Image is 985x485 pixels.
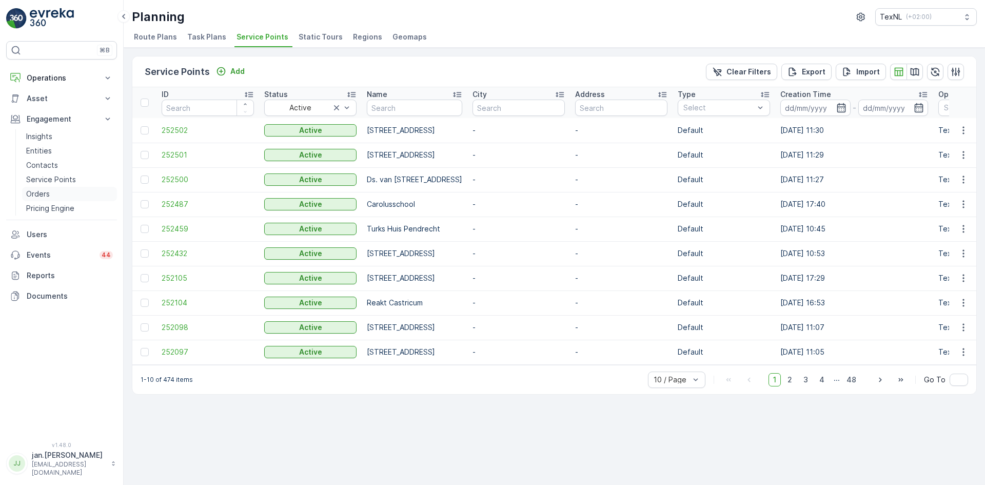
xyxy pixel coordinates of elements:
[367,100,462,116] input: Search
[673,167,775,192] td: Default
[26,160,58,170] p: Contacts
[775,290,933,315] td: [DATE] 16:53
[162,347,254,357] a: 252097
[706,64,777,80] button: Clear Filters
[100,46,110,54] p: ⌘B
[27,73,96,83] p: Operations
[775,192,933,217] td: [DATE] 17:40
[673,290,775,315] td: Default
[6,286,117,306] a: Documents
[102,251,111,259] p: 44
[775,241,933,266] td: [DATE] 10:53
[141,151,149,159] div: Toggle Row Selected
[673,266,775,290] td: Default
[781,64,832,80] button: Export
[299,32,343,42] span: Static Tours
[141,176,149,184] div: Toggle Row Selected
[802,67,825,77] p: Export
[362,118,467,143] td: [STREET_ADDRESS]
[467,315,570,340] td: -
[27,229,113,240] p: Users
[162,224,254,234] a: 252459
[22,158,117,172] a: Contacts
[924,375,945,385] span: Go To
[162,89,169,100] p: ID
[673,192,775,217] td: Default
[678,89,696,100] p: Type
[6,88,117,109] button: Asset
[836,64,886,80] button: Import
[858,100,929,116] input: dd/mm/yyyy
[815,373,829,386] span: 4
[299,150,322,160] p: Active
[362,315,467,340] td: [STREET_ADDRESS]
[673,143,775,167] td: Default
[570,118,673,143] td: -
[9,455,25,472] div: JJ
[467,266,570,290] td: -
[26,203,74,214] p: Pricing Engine
[299,298,322,308] p: Active
[26,131,52,142] p: Insights
[162,199,254,209] a: 252487
[162,150,254,160] a: 252501
[264,149,357,161] button: Active
[162,125,254,135] a: 252502
[264,297,357,309] button: Active
[162,248,254,259] span: 252432
[775,167,933,192] td: [DATE] 11:27
[27,250,93,260] p: Events
[570,290,673,315] td: -
[570,241,673,266] td: -
[467,143,570,167] td: -
[141,249,149,258] div: Toggle Row Selected
[575,89,605,100] p: Address
[26,146,52,156] p: Entities
[212,65,249,77] button: Add
[141,126,149,134] div: Toggle Row Selected
[362,192,467,217] td: Carolusschool
[162,174,254,185] a: 252500
[570,340,673,364] td: -
[392,32,427,42] span: Geomaps
[467,118,570,143] td: -
[6,8,27,29] img: logo
[575,100,667,116] input: Search
[570,266,673,290] td: -
[264,173,357,186] button: Active
[362,290,467,315] td: Reakt Castricum
[6,68,117,88] button: Operations
[264,346,357,358] button: Active
[6,450,117,477] button: JJjan.[PERSON_NAME][EMAIL_ADDRESS][DOMAIN_NAME]
[22,187,117,201] a: Orders
[673,241,775,266] td: Default
[6,265,117,286] a: Reports
[264,124,357,137] button: Active
[938,89,978,100] p: Operations
[362,266,467,290] td: [STREET_ADDRESS]
[467,167,570,192] td: -
[27,291,113,301] p: Documents
[162,322,254,333] a: 252098
[362,340,467,364] td: [STREET_ADDRESS]
[162,273,254,283] span: 252105
[187,32,226,42] span: Task Plans
[162,298,254,308] a: 252104
[22,129,117,144] a: Insights
[842,373,861,386] span: 48
[264,247,357,260] button: Active
[27,114,96,124] p: Engagement
[27,93,96,104] p: Asset
[32,460,106,477] p: [EMAIL_ADDRESS][DOMAIN_NAME]
[134,32,177,42] span: Route Plans
[856,67,880,77] p: Import
[362,143,467,167] td: [STREET_ADDRESS]
[467,340,570,364] td: -
[22,144,117,158] a: Entities
[467,241,570,266] td: -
